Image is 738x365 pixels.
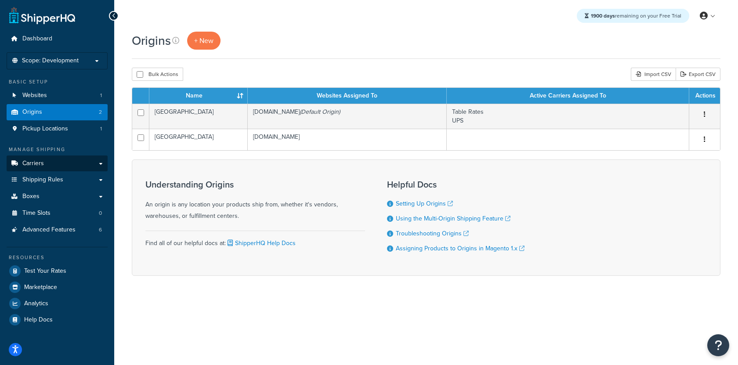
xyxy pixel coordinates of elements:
[248,104,447,129] td: [DOMAIN_NAME]
[22,226,76,234] span: Advanced Features
[22,160,44,167] span: Carriers
[7,222,108,238] li: Advanced Features
[149,129,248,150] td: [GEOGRAPHIC_DATA]
[22,193,40,200] span: Boxes
[9,7,75,24] a: ShipperHQ Home
[22,176,63,184] span: Shipping Rules
[132,32,171,49] h1: Origins
[689,88,720,104] th: Actions
[7,31,108,47] a: Dashboard
[631,68,676,81] div: Import CSV
[7,104,108,120] li: Origins
[22,35,52,43] span: Dashboard
[187,32,221,50] a: + New
[7,121,108,137] a: Pickup Locations 1
[99,226,102,234] span: 6
[22,210,51,217] span: Time Slots
[24,284,57,291] span: Marketplace
[100,92,102,99] span: 1
[7,172,108,188] a: Shipping Rules
[7,78,108,86] div: Basic Setup
[577,9,689,23] div: remaining on your Free Trial
[7,296,108,311] a: Analytics
[7,205,108,221] li: Time Slots
[396,244,525,253] a: Assigning Products to Origins in Magento 1.x
[300,107,340,116] i: (Default Origin)
[22,125,68,133] span: Pickup Locations
[145,180,365,222] div: An origin is any location your products ship from, whether it's vendors, warehouses, or fulfillme...
[145,180,365,189] h3: Understanding Origins
[447,88,689,104] th: Active Carriers Assigned To
[7,279,108,295] a: Marketplace
[7,146,108,153] div: Manage Shipping
[7,254,108,261] div: Resources
[7,104,108,120] a: Origins 2
[7,87,108,104] li: Websites
[7,155,108,172] a: Carriers
[396,214,510,223] a: Using the Multi-Origin Shipping Feature
[132,68,183,81] button: Bulk Actions
[447,104,689,129] td: Table Rates UPS
[676,68,720,81] a: Export CSV
[22,108,42,116] span: Origins
[7,121,108,137] li: Pickup Locations
[7,312,108,328] a: Help Docs
[22,57,79,65] span: Scope: Development
[226,239,296,248] a: ShipperHQ Help Docs
[24,267,66,275] span: Test Your Rates
[707,334,729,356] button: Open Resource Center
[248,88,447,104] th: Websites Assigned To
[100,125,102,133] span: 1
[7,205,108,221] a: Time Slots 0
[149,104,248,129] td: [GEOGRAPHIC_DATA]
[7,87,108,104] a: Websites 1
[99,210,102,217] span: 0
[24,300,48,307] span: Analytics
[145,231,365,249] div: Find all of our helpful docs at:
[7,222,108,238] a: Advanced Features 6
[396,199,453,208] a: Setting Up Origins
[387,180,525,189] h3: Helpful Docs
[149,88,248,104] th: Name : activate to sort column ascending
[7,188,108,205] a: Boxes
[396,229,469,238] a: Troubleshooting Origins
[7,263,108,279] a: Test Your Rates
[248,129,447,150] td: [DOMAIN_NAME]
[24,316,53,324] span: Help Docs
[99,108,102,116] span: 2
[591,12,615,20] strong: 1900 days
[22,92,47,99] span: Websites
[194,36,213,46] span: + New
